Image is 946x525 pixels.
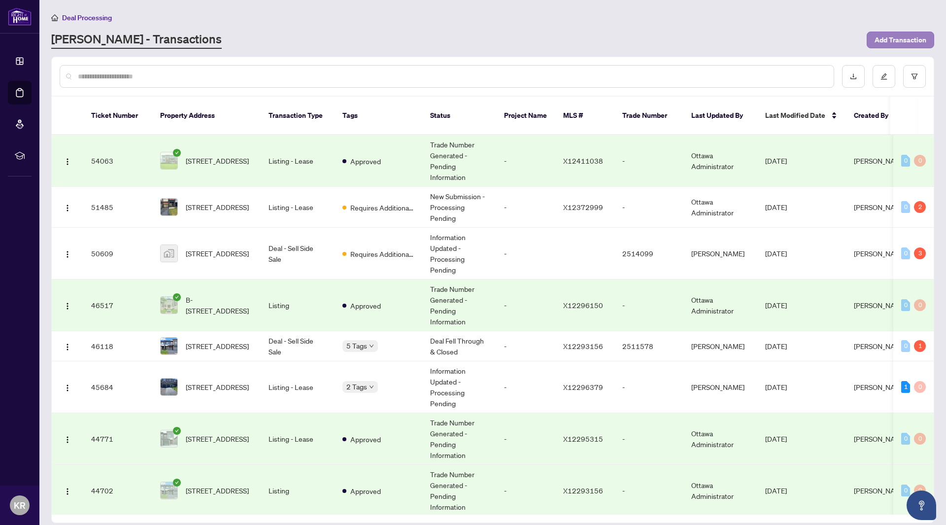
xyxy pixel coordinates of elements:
[60,297,75,313] button: Logo
[422,187,496,228] td: New Submission - Processing Pending
[496,280,555,331] td: -
[60,199,75,215] button: Logo
[563,486,603,495] span: X12293156
[757,97,846,135] th: Last Modified Date
[914,485,926,496] div: 0
[563,434,603,443] span: X12295315
[369,385,374,389] span: down
[14,498,26,512] span: KR
[261,228,335,280] td: Deal - Sell Side Sale
[186,382,249,392] span: [STREET_ADDRESS]
[854,249,907,258] span: [PERSON_NAME]
[186,433,249,444] span: [STREET_ADDRESS]
[173,149,181,157] span: check-circle
[850,73,857,80] span: download
[161,245,177,262] img: thumbnail-img
[555,97,614,135] th: MLS #
[614,331,683,361] td: 2511578
[161,152,177,169] img: thumbnail-img
[62,13,112,22] span: Deal Processing
[880,73,887,80] span: edit
[914,247,926,259] div: 3
[907,490,936,520] button: Open asap
[83,280,152,331] td: 46517
[875,32,926,48] span: Add Transaction
[614,97,683,135] th: Trade Number
[614,465,683,517] td: -
[683,331,757,361] td: [PERSON_NAME]
[60,245,75,261] button: Logo
[161,297,177,314] img: thumbnail-img
[683,228,757,280] td: [PERSON_NAME]
[64,302,71,310] img: Logo
[64,158,71,166] img: Logo
[854,486,907,495] span: [PERSON_NAME]
[261,280,335,331] td: Listing
[854,156,907,165] span: [PERSON_NAME]
[350,434,381,445] span: Approved
[186,294,253,316] span: B-[STREET_ADDRESS]
[765,342,787,350] span: [DATE]
[186,155,249,166] span: [STREET_ADDRESS]
[161,199,177,215] img: thumbnail-img
[60,153,75,169] button: Logo
[496,187,555,228] td: -
[173,427,181,435] span: check-circle
[350,300,381,311] span: Approved
[901,381,910,393] div: 1
[867,32,934,48] button: Add Transaction
[765,110,825,121] span: Last Modified Date
[422,280,496,331] td: Trade Number Generated - Pending Information
[83,228,152,280] td: 50609
[563,301,603,310] span: X12296150
[563,156,603,165] span: X12411038
[765,249,787,258] span: [DATE]
[901,340,910,352] div: 0
[51,14,58,21] span: home
[614,228,683,280] td: 2514099
[51,31,222,49] a: [PERSON_NAME] - Transactions
[83,97,152,135] th: Ticket Number
[64,436,71,444] img: Logo
[83,187,152,228] td: 51485
[765,383,787,391] span: [DATE]
[64,343,71,351] img: Logo
[496,331,555,361] td: -
[563,383,603,391] span: X12296379
[496,413,555,465] td: -
[83,465,152,517] td: 44702
[83,361,152,413] td: 45684
[186,248,249,259] span: [STREET_ADDRESS]
[854,383,907,391] span: [PERSON_NAME]
[854,203,907,211] span: [PERSON_NAME]
[152,97,261,135] th: Property Address
[350,202,414,213] span: Requires Additional Docs
[765,301,787,310] span: [DATE]
[422,361,496,413] td: Information Updated - Processing Pending
[911,73,918,80] span: filter
[335,97,422,135] th: Tags
[914,201,926,213] div: 2
[901,247,910,259] div: 0
[8,7,32,26] img: logo
[422,228,496,280] td: Information Updated - Processing Pending
[186,202,249,212] span: [STREET_ADDRESS]
[683,280,757,331] td: Ottawa Administrator
[614,135,683,187] td: -
[60,431,75,447] button: Logo
[261,413,335,465] td: Listing - Lease
[683,135,757,187] td: Ottawa Administrator
[914,299,926,311] div: 0
[422,97,496,135] th: Status
[914,381,926,393] div: 0
[422,413,496,465] td: Trade Number Generated - Pending Information
[422,135,496,187] td: Trade Number Generated - Pending Information
[369,344,374,349] span: down
[261,135,335,187] td: Listing - Lease
[854,342,907,350] span: [PERSON_NAME]
[261,187,335,228] td: Listing - Lease
[60,379,75,395] button: Logo
[64,250,71,258] img: Logo
[161,482,177,499] img: thumbnail-img
[901,201,910,213] div: 0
